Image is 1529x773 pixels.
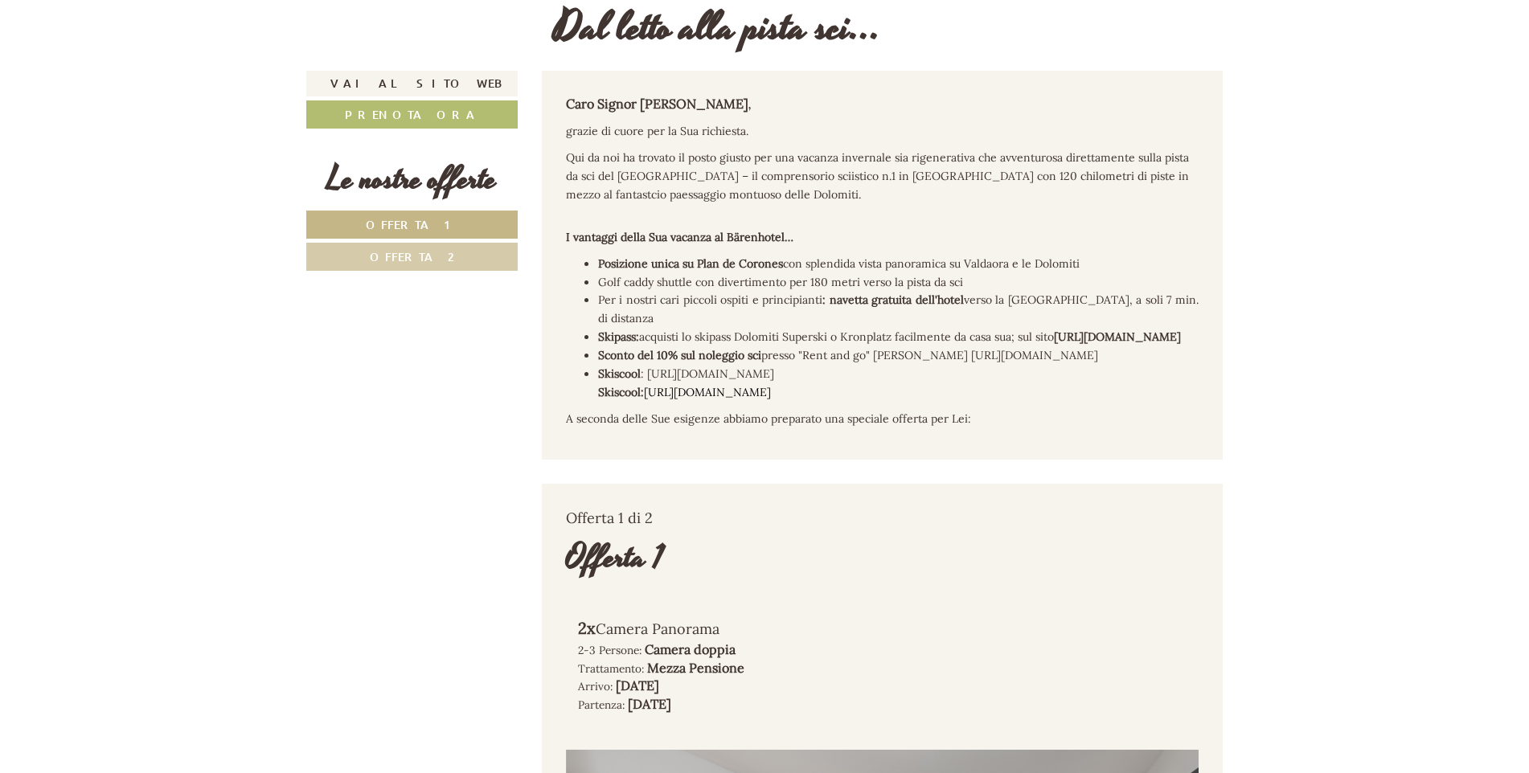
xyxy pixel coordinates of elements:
[598,292,1199,325] span: Per i nostri cari piccoli ospiti e principianti verso la [GEOGRAPHIC_DATA], a soli 7 min. di dist...
[306,71,518,96] a: Vai al sito web
[598,329,639,344] span: Skipass:
[566,150,1189,202] span: Qui da noi ha trovato il posto giusto per una vacanza invernale sia rigenerativa che avventurosa ...
[598,385,644,399] strong: Skiscool:
[370,249,454,264] span: Offerta 2
[566,96,751,112] strong: Caro Signor [PERSON_NAME]
[554,6,881,51] h1: Dal letto alla pista sci...
[598,348,761,362] strong: Sconto del 10% sul noleggio sci
[822,292,964,307] strong: : navetta gratuita dell'hotel
[645,641,736,657] b: Camera doppia
[598,348,1098,362] span: presso "Rent and go" [PERSON_NAME] [URL][DOMAIN_NAME]
[578,697,625,712] small: Partenza:
[639,329,1181,344] span: acquisti lo skipass Dolomiti Superski o Kronplatz facilmente da casa sua; sul sito
[1054,329,1181,344] strong: [URL][DOMAIN_NAME]
[578,661,644,676] small: Trattamento:
[566,509,653,527] span: Offerta 1 di 2
[616,677,659,693] b: [DATE]
[578,643,642,657] small: 2-3 Persone:
[598,275,963,289] span: Golf caddy shuttle con divertimento per 180 metri verso la pista da sci
[566,124,748,138] span: grazie di cuore per la Sua richiesta.
[566,230,793,244] strong: I vantaggi della Sua vacanza al Bärenhotel…
[598,366,641,381] strong: Skiscool
[783,256,1080,271] span: con splendida vista panoramica su Valdaora e le Dolomiti
[748,97,751,112] em: ,
[598,366,774,399] span: : [URL][DOMAIN_NAME]
[578,679,613,693] small: Arrivo:
[566,535,664,581] div: Offerta 1
[628,696,671,712] b: [DATE]
[647,660,744,676] b: Mezza Pensione
[306,100,518,129] a: Prenota ora
[306,157,518,202] div: Le nostre offerte
[598,256,783,271] span: Posizione unica su Plan de Corones
[366,217,458,232] span: Offerta 1
[578,617,859,640] div: Camera Panorama
[578,618,596,638] b: 2x
[566,411,971,426] span: A seconda delle Sue esigenze abbiamo preparato una speciale offerta per Lei:
[644,385,771,399] a: [URL][DOMAIN_NAME]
